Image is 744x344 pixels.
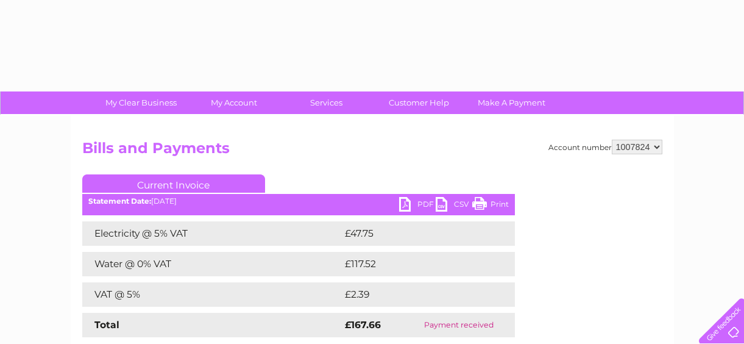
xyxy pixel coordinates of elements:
td: £117.52 [342,252,491,276]
a: Print [472,197,509,215]
strong: £167.66 [345,319,381,331]
td: Payment received [403,313,514,337]
strong: Total [94,319,119,331]
a: PDF [399,197,436,215]
div: [DATE] [82,197,515,206]
a: Current Invoice [82,174,265,193]
a: My Clear Business [91,91,191,114]
td: VAT @ 5% [82,282,342,307]
td: £47.75 [342,221,489,246]
b: Statement Date: [88,196,151,206]
h2: Bills and Payments [82,140,662,163]
a: My Account [183,91,284,114]
div: Account number [548,140,662,154]
td: Water @ 0% VAT [82,252,342,276]
td: Electricity @ 5% VAT [82,221,342,246]
a: CSV [436,197,472,215]
a: Customer Help [369,91,469,114]
a: Services [276,91,377,114]
a: Make A Payment [461,91,562,114]
td: £2.39 [342,282,486,307]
